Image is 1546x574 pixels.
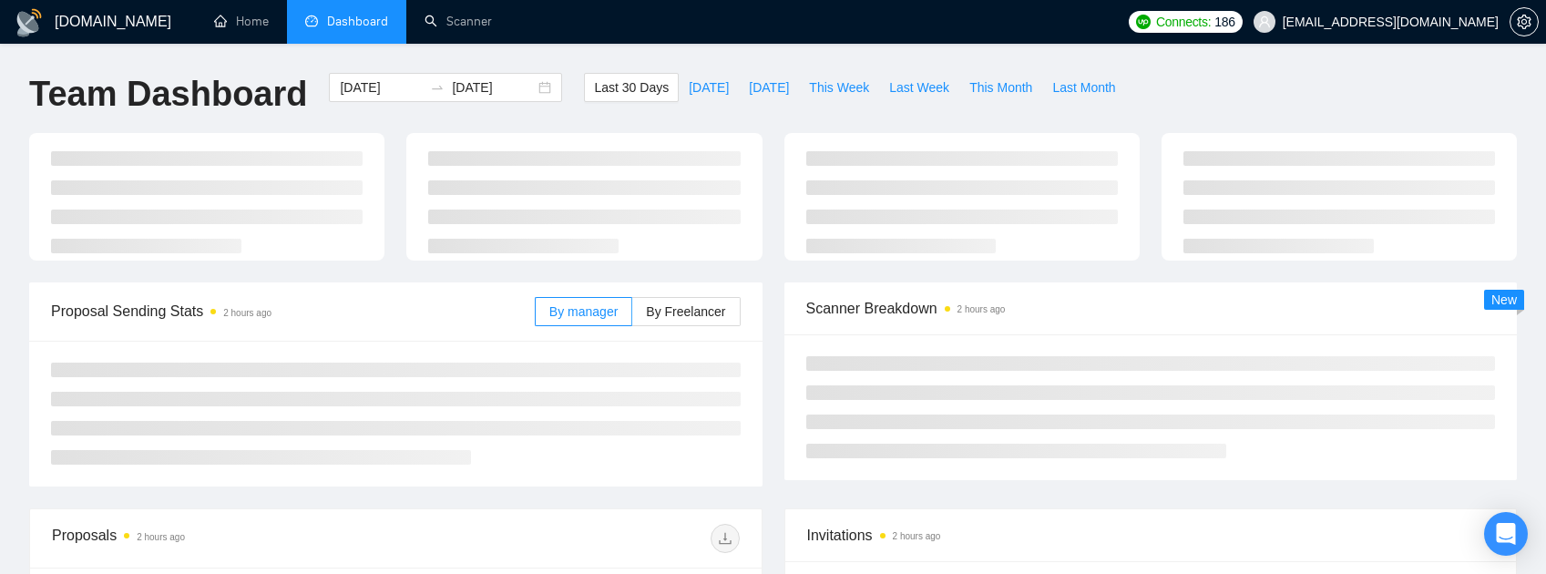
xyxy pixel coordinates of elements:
[549,304,618,319] span: By manager
[340,77,423,97] input: Start date
[1491,292,1517,307] span: New
[425,14,492,29] a: searchScanner
[646,304,725,319] span: By Freelancer
[305,15,318,27] span: dashboard
[969,77,1032,97] span: This Month
[223,308,271,318] time: 2 hours ago
[689,77,729,97] span: [DATE]
[889,77,949,97] span: Last Week
[1484,512,1528,556] div: Open Intercom Messenger
[1156,12,1211,32] span: Connects:
[749,77,789,97] span: [DATE]
[799,73,879,102] button: This Week
[1258,15,1271,28] span: user
[52,524,395,553] div: Proposals
[137,532,185,542] time: 2 hours ago
[893,531,941,541] time: 2 hours ago
[1510,15,1538,29] span: setting
[452,77,535,97] input: End date
[214,14,269,29] a: homeHome
[51,300,535,323] span: Proposal Sending Stats
[29,73,307,116] h1: Team Dashboard
[15,8,44,37] img: logo
[806,297,1496,320] span: Scanner Breakdown
[1136,15,1151,29] img: upwork-logo.png
[809,77,869,97] span: This Week
[584,73,679,102] button: Last 30 Days
[594,77,669,97] span: Last 30 Days
[739,73,799,102] button: [DATE]
[1042,73,1125,102] button: Last Month
[879,73,959,102] button: Last Week
[327,14,388,29] span: Dashboard
[1214,12,1234,32] span: 186
[1052,77,1115,97] span: Last Month
[1510,15,1539,29] a: setting
[430,80,445,95] span: swap-right
[430,80,445,95] span: to
[957,304,1006,314] time: 2 hours ago
[1510,7,1539,36] button: setting
[679,73,739,102] button: [DATE]
[959,73,1042,102] button: This Month
[807,524,1495,547] span: Invitations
